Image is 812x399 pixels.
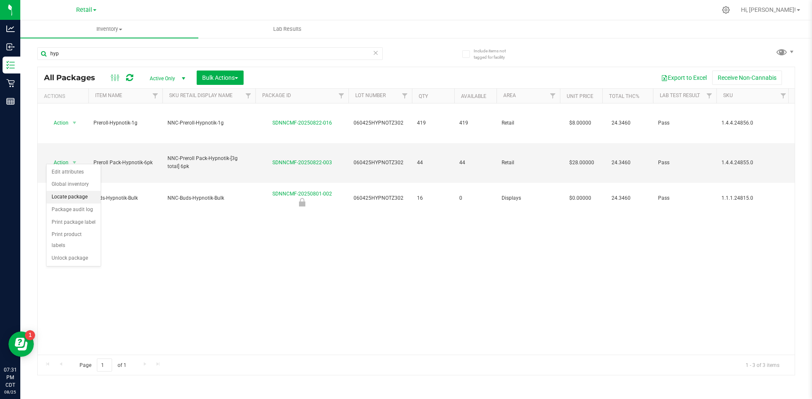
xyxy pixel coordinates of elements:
a: Filter [148,89,162,103]
span: Clear [373,47,379,58]
span: NNC-Preroll Pack-Hypnotik-[3g total] 6pk [167,155,250,171]
button: Bulk Actions [197,71,244,85]
iframe: Resource center [8,331,34,357]
a: Filter [702,89,716,103]
p: 07:31 PM CDT [4,366,16,389]
a: Lot Number [355,92,386,98]
a: SDNNCMF-20250822-003 [272,160,332,166]
a: Filter [335,89,348,103]
span: $8.00000 [565,117,595,129]
span: Include items not tagged for facility [474,48,516,60]
a: Filter [776,89,790,103]
div: Actions [44,93,85,99]
a: SDNNCMF-20250801-002 [272,191,332,197]
span: 24.3460 [607,117,635,129]
span: $0.00000 [565,192,595,204]
a: Package ID [262,92,291,98]
span: Lab Results [262,25,313,33]
input: Search Package ID, Item Name, SKU, Lot or Part Number... [37,47,383,60]
a: Total THC% [609,93,639,99]
a: Item Name [95,92,122,98]
a: SKU [723,92,733,98]
span: NNC-Buds-Hypnotik-Bulk [167,194,250,202]
span: All Packages [44,73,104,82]
span: 1.1.1.24815.0 [721,194,785,202]
span: 060425HYPNOTZ302 [354,159,407,167]
p: 08/25 [4,389,16,395]
span: 0 [459,194,491,202]
div: Manage settings [721,6,731,14]
li: Print product labels [47,228,101,252]
span: 44 [417,159,449,167]
a: Lab Test Result [660,92,700,98]
span: 419 [417,119,449,127]
a: Lab Results [198,20,376,38]
span: 44 [459,159,491,167]
span: $28.00000 [565,157,598,169]
span: Pass [658,194,711,202]
span: Action [46,157,69,168]
li: Edit attributes [47,166,101,179]
span: Preroll-Hypnotik-1g [93,119,157,127]
a: Qty [419,93,428,99]
span: 1 - 3 of 3 items [739,358,786,371]
span: Retail [502,159,555,167]
inline-svg: Retail [6,79,15,87]
span: 16 [417,194,449,202]
a: Area [503,92,516,98]
li: Print package label [47,216,101,229]
button: Receive Non-Cannabis [712,71,782,85]
a: Filter [546,89,560,103]
span: select [69,117,80,129]
inline-svg: Inventory [6,61,15,69]
a: Available [461,93,486,99]
span: Buds-Hypnotik-Bulk [93,194,157,202]
inline-svg: Analytics [6,24,15,33]
input: 1 [97,358,112,372]
span: Page of 1 [72,358,133,372]
li: Unlock package [47,252,101,265]
li: Global inventory [47,178,101,191]
span: select [69,157,80,168]
a: Filter [398,89,412,103]
iframe: Resource center unread badge [25,330,35,340]
span: 24.3460 [607,157,635,169]
span: 060425HYPNOTZ302 [354,194,407,202]
span: Retail [76,6,92,14]
span: Hi, [PERSON_NAME]! [741,6,796,13]
span: 1.4.4.24856.0 [721,119,785,127]
a: SDNNCMF-20250822-016 [272,120,332,126]
span: Inventory [20,25,198,33]
span: Displays [502,194,555,202]
a: Unit Price [567,93,593,99]
span: 1.4.4.24855.0 [721,159,785,167]
span: 419 [459,119,491,127]
span: 060425HYPNOTZ302 [354,119,407,127]
li: Package audit log [47,204,101,216]
span: Action [46,117,69,129]
span: Retail [502,119,555,127]
li: Locate package [47,191,101,204]
span: Pass [658,119,711,127]
div: Newly Received [254,198,350,206]
a: Filter [241,89,255,103]
span: Pass [658,159,711,167]
span: 24.3460 [607,192,635,204]
span: Bulk Actions [202,74,238,81]
span: NNC-Preroll-Hypnotik-1g [167,119,250,127]
a: Inventory [20,20,198,38]
button: Export to Excel [656,71,712,85]
span: Preroll Pack-Hypnotik-6pk [93,159,157,167]
inline-svg: Reports [6,97,15,106]
a: SKU Retail Display Name [169,92,233,98]
inline-svg: Inbound [6,43,15,51]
